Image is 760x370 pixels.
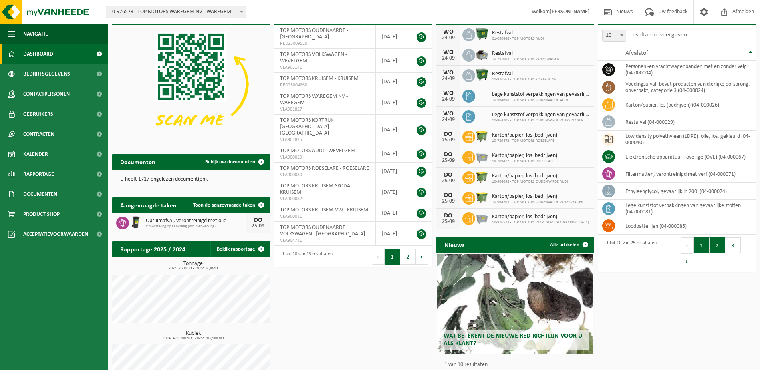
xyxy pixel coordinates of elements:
[400,249,416,265] button: 2
[280,183,353,195] span: TOP MOTORS KRUISEM-SKODA - KRUISEM
[250,223,266,229] div: 25-09
[492,98,590,103] span: 10-964698 - TOP MOTORS OUDENAARDE AUDI
[544,237,593,253] a: Alle artikelen
[129,215,143,229] img: WB-0240-HPE-BK-01
[280,225,365,237] span: TOP MOTORS OUDENAARDE VOLKSWAGEN - [GEOGRAPHIC_DATA]
[440,199,456,204] div: 25-09
[440,49,456,56] div: WO
[280,40,369,47] span: RED25009520
[619,183,756,200] td: ethyleenglycol, gevaarlijk in 200l (04-000074)
[625,50,648,56] span: Afvalstof
[492,200,583,205] span: 10-964705 - TOP MOTORS OUDENAARDE VOLKSWAGEN
[280,172,369,178] span: VLA900030
[440,117,456,123] div: 24-09
[475,211,489,225] img: WB-2500-GAL-GY-01
[619,165,756,183] td: filtermatten, verontreinigd met verf (04-000071)
[630,32,687,38] label: resultaten weergeven
[440,151,456,158] div: DO
[492,91,590,98] span: Lege kunststof verpakkingen van gevaarlijke stoffen
[187,197,269,213] a: Toon de aangevraagde taken
[280,52,347,64] span: TOP MOTORS VOLKSWAGEN - WEVELGEM
[492,57,559,62] span: 10-751005 - TOP MOTORS VOLKSWAGEN
[146,218,246,224] span: Opruimafval, verontreinigd met olie
[280,213,369,220] span: VLA900031
[492,220,589,225] span: 10-976573 - TOP MOTORS WAREGEM [GEOGRAPHIC_DATA]
[694,237,710,253] button: 1
[193,203,255,208] span: Toon de aangevraagde taken
[23,24,48,44] span: Navigatie
[681,253,693,269] button: Next
[619,131,756,148] td: low density polyethyleen (LDPE) folie, los, gekleurd (04-000040)
[440,70,456,76] div: WO
[23,64,70,84] span: Bedrijfsgegevens
[440,29,456,35] div: WO
[376,145,409,163] td: [DATE]
[619,113,756,131] td: restafval (04-000029)
[23,104,53,124] span: Gebruikers
[280,93,348,106] span: TOP MOTORS WAREGEM NV - WAREGEM
[475,48,489,61] img: WB-5000-GAL-GY-01
[376,204,409,222] td: [DATE]
[210,241,269,257] a: Bekijk rapportage
[440,131,456,137] div: DO
[23,144,48,164] span: Kalender
[376,163,409,180] td: [DATE]
[280,76,359,82] span: TOP MOTORS KRUISEM - KRUISEM
[492,50,559,57] span: Restafval
[112,197,185,213] h2: Aangevraagde taken
[23,184,57,204] span: Documenten
[619,200,756,217] td: lege kunststof verpakkingen van gevaarlijke stoffen (04-000081)
[376,73,409,90] td: [DATE]
[436,237,472,252] h2: Nieuws
[492,139,557,143] span: 10-789472 - TOP MOTORS ROESELARE
[550,9,590,15] strong: [PERSON_NAME]
[280,106,369,113] span: VLA901827
[376,222,409,246] td: [DATE]
[106,6,246,18] span: 10-976573 - TOP MOTORS WAREGEM NV - WAREGEM
[492,71,556,77] span: Restafval
[385,249,400,265] button: 1
[440,56,456,61] div: 24-09
[725,237,741,253] button: 3
[492,118,590,123] span: 10-964705 - TOP MOTORS OUDENAARDE VOLKSWAGEN
[23,124,54,144] span: Contracten
[280,237,369,244] span: VLA904731
[23,224,88,244] span: Acceptatievoorwaarden
[440,172,456,178] div: DO
[492,214,589,220] span: Karton/papier, los (bedrijven)
[492,132,557,139] span: Karton/papier, los (bedrijven)
[475,68,489,82] img: WB-1100-HPE-GN-01
[492,112,590,118] span: Lege kunststof verpakkingen van gevaarlijke stoffen
[440,213,456,219] div: DO
[492,159,557,164] span: 10-789472 - TOP MOTORS ROESELARE
[376,115,409,145] td: [DATE]
[376,180,409,204] td: [DATE]
[440,111,456,117] div: WO
[492,193,583,200] span: Karton/papier, los (bedrijven)
[250,217,266,223] div: DO
[23,164,54,184] span: Rapportage
[492,179,568,184] span: 10-964698 - TOP MOTORS OUDENAARDE AUDI
[492,153,557,159] span: Karton/papier, los (bedrijven)
[416,249,428,265] button: Next
[280,137,369,143] span: VLA901825
[492,36,544,41] span: 01-050448 - TOP MOTORS AUDI
[602,237,657,270] div: 1 tot 10 van 25 resultaten
[440,137,456,143] div: 25-09
[440,178,456,184] div: 25-09
[437,254,592,354] a: Wat betekent de nieuwe RED-richtlijn voor u als klant?
[280,165,369,171] span: TOP MOTORS ROESELARE - ROESELARE
[280,28,348,40] span: TOP MOTORS OUDENAARDE - [GEOGRAPHIC_DATA]
[475,27,489,41] img: WB-1100-HPE-GN-01
[116,331,270,340] h3: Kubiek
[602,30,626,42] span: 10
[444,333,582,347] span: Wat betekent de nieuwe RED-richtlijn voor u als klant?
[440,76,456,82] div: 24-09
[372,249,385,265] button: Previous
[475,129,489,143] img: WB-1100-HPE-GN-50
[619,61,756,78] td: personen -en vrachtwagenbanden met en zonder velg (04-000004)
[440,90,456,97] div: WO
[475,191,489,204] img: WB-1100-HPE-GN-50
[619,78,756,96] td: voedingsafval, bevat producten van dierlijke oorsprong, onverpakt, categorie 3 (04-000024)
[112,25,270,143] img: Download de VHEPlus App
